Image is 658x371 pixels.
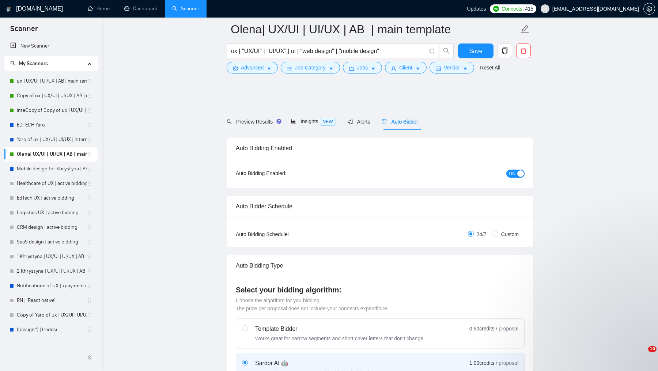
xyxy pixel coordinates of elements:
[4,279,98,293] li: Notifications of UX | +payment unverified | AN
[87,195,92,201] span: holder
[233,66,238,71] span: setting
[498,43,512,58] button: copy
[291,118,336,124] span: Insights
[4,220,98,235] li: CRM design | active bidding
[87,137,92,143] span: holder
[4,147,98,162] li: Olena| UX/UI | UI/UX | AB | main template
[458,43,494,58] button: Save
[4,249,98,264] li: 1 Khrystyna | UX/UI | UI/UX | AB
[4,293,98,308] li: RN | 'React native'
[463,66,468,71] span: caret-down
[320,118,336,126] span: NEW
[255,325,425,333] div: Template Bidder
[87,151,92,157] span: holder
[17,74,87,88] a: ux | UX/UI | UI/UX | AB | main template
[87,254,92,260] span: holder
[525,5,533,13] span: 415
[439,43,454,58] button: search
[287,66,292,71] span: bars
[391,66,396,71] span: user
[509,170,515,178] span: ON
[87,78,92,84] span: holder
[17,235,87,249] a: SaaS design | active bidding
[87,298,92,303] span: holder
[87,181,92,186] span: holder
[415,66,420,71] span: caret-down
[236,196,525,217] div: Auto Bidder Schedule
[236,298,389,311] span: Choose the algorithm for you bidding. The price per proposal does not include your connects expen...
[4,235,98,249] li: SaaS design | active bidding
[498,48,512,54] span: copy
[17,322,87,337] a: ((design*) | (redesi
[444,64,460,72] span: Vendor
[17,118,87,132] a: EDTECH Yaro
[502,5,523,13] span: Connects:
[399,64,412,72] span: Client
[4,132,98,147] li: Yaro of ux | UX/UI | UI/UX | Intermediate
[520,24,530,34] span: edit
[4,308,98,322] li: Copy of Yaro of ux | UX/UI | UI/UX | Intermediate
[6,3,11,15] img: logo
[236,138,525,159] div: Auto Bidding Enabled
[430,49,434,53] span: info-circle
[10,60,48,67] span: My Scanners
[496,325,518,332] span: / proposal
[87,210,92,216] span: holder
[17,147,87,162] a: Olena| UX/UI | UI/UX | AB | main template
[348,119,353,124] span: notification
[124,5,158,12] a: dashboardDashboard
[17,308,87,322] a: Copy of Yaro of ux | UX/UI | UI/UX | Intermediate
[87,327,92,333] span: holder
[17,220,87,235] a: CRM design | active bidding
[4,103,98,118] li: inteCopy of Copy of ux | UX/UI | UI/UX | AB | main template
[436,66,441,71] span: idcard
[542,6,548,11] span: user
[4,118,98,132] li: EDTECH Yaro
[4,39,98,53] li: New Scanner
[17,293,87,308] a: RN | 'React native'
[266,66,272,71] span: caret-down
[17,264,87,279] a: 2 Khrystyna | UX/UI | UI/UX | AB
[474,230,489,238] span: 24/7
[644,6,655,12] span: setting
[4,74,98,88] li: ux | UX/UI | UI/UX | AB | main template
[469,46,482,56] span: Save
[87,239,92,245] span: holder
[87,224,92,230] span: holder
[357,64,368,72] span: Jobs
[87,283,92,289] span: holder
[87,93,92,99] span: holder
[17,279,87,293] a: Notifications of UX | +payment unverified | AN
[172,5,199,12] a: searchScanner
[236,255,525,276] div: Auto Bidding Type
[87,312,92,318] span: holder
[17,103,87,118] a: inteCopy of Copy of ux | UX/UI | UI/UX | AB | main template
[19,60,48,67] span: My Scanners
[281,62,340,73] button: barsJob Categorycaret-down
[241,64,264,72] span: Advanced
[276,118,282,125] div: Tooltip anchor
[469,359,494,367] span: 1.00 credits
[4,322,98,337] li: ((design*) | (redesi
[648,346,657,352] span: 10
[343,62,382,73] button: folderJobscaret-down
[329,66,334,71] span: caret-down
[236,230,332,238] div: Auto Bidding Schedule:
[231,20,519,38] input: Scanner name...
[231,46,426,56] input: Search Freelance Jobs...
[4,23,44,39] span: Scanner
[17,162,87,176] a: Mobile design for Khrystyna | AB
[87,107,92,113] span: holder
[385,62,427,73] button: userClientcaret-down
[291,119,296,124] span: area-chart
[633,346,651,364] iframe: Intercom live chat
[4,264,98,279] li: 2 Khrystyna | UX/UI | UI/UX | AB
[17,205,87,220] a: Logistics UX | active bidding
[255,359,369,368] div: Sardor AI 🤖
[371,66,376,71] span: caret-down
[227,119,279,125] span: Preview Results
[17,191,87,205] a: EdTech UX | active bidding
[382,119,387,124] span: robot
[467,6,486,12] span: Updates
[17,249,87,264] a: 1 Khrystyna | UX/UI | UI/UX | AB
